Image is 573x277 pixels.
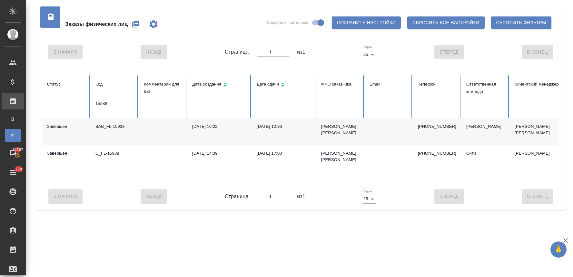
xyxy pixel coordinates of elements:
div: Статус [47,80,85,88]
span: Заказы физических лиц [65,20,128,28]
div: Email [370,80,408,88]
div: Завершен [47,123,85,130]
div: [DATE] 14:39 [192,150,246,157]
div: Телефон [418,80,456,88]
div: [DATE] 12:30 [257,123,311,130]
p: [PHONE_NUMBER] [418,150,456,157]
span: Закрепить заголовки [267,19,308,26]
div: Комментарии для КМ [144,80,182,96]
div: Сортировка [192,80,246,90]
span: из 1 [297,193,305,200]
div: 25 [363,194,376,203]
a: 719 [2,164,24,180]
span: 719 [12,166,26,172]
a: 19357 [2,145,24,161]
button: 🙏 [550,241,567,258]
button: Сохранить настройки [332,16,401,29]
div: ФИО заказчика [321,80,359,88]
span: 19357 [8,147,27,153]
div: BAB_FL-15938 [95,123,133,130]
div: Сити [466,150,504,157]
button: Сбросить фильтры [491,16,551,29]
button: Создать [128,16,143,32]
label: Строк [363,190,372,193]
p: [PHONE_NUMBER] [418,123,456,130]
label: Строк [363,46,372,49]
div: Клиентский менеджер [515,80,569,88]
div: Завершен [47,150,85,157]
div: 25 [363,50,376,59]
span: Страница [225,48,249,56]
span: Страница [225,193,249,200]
div: [DATE] 10:22 [192,123,246,130]
span: 🙏 [553,243,564,256]
span: В [8,116,18,122]
span: Сбросить фильтры [496,19,546,27]
div: [PERSON_NAME] [PERSON_NAME] [321,123,359,136]
div: [DATE] 17:00 [257,150,311,157]
div: [PERSON_NAME] [PERSON_NAME] [321,150,359,163]
a: В [5,113,21,126]
span: Сохранить настройки [337,19,396,27]
div: C_FL-15938 [95,150,133,157]
span: Сбросить все настройки [412,19,479,27]
div: Сортировка [257,80,311,90]
span: из 1 [297,48,305,56]
a: Ф [5,129,21,142]
button: Сбросить все настройки [407,16,485,29]
div: Код [95,80,133,88]
div: Ответственная команда [466,80,504,96]
span: Ф [8,132,18,138]
div: [PERSON_NAME] [466,123,504,130]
